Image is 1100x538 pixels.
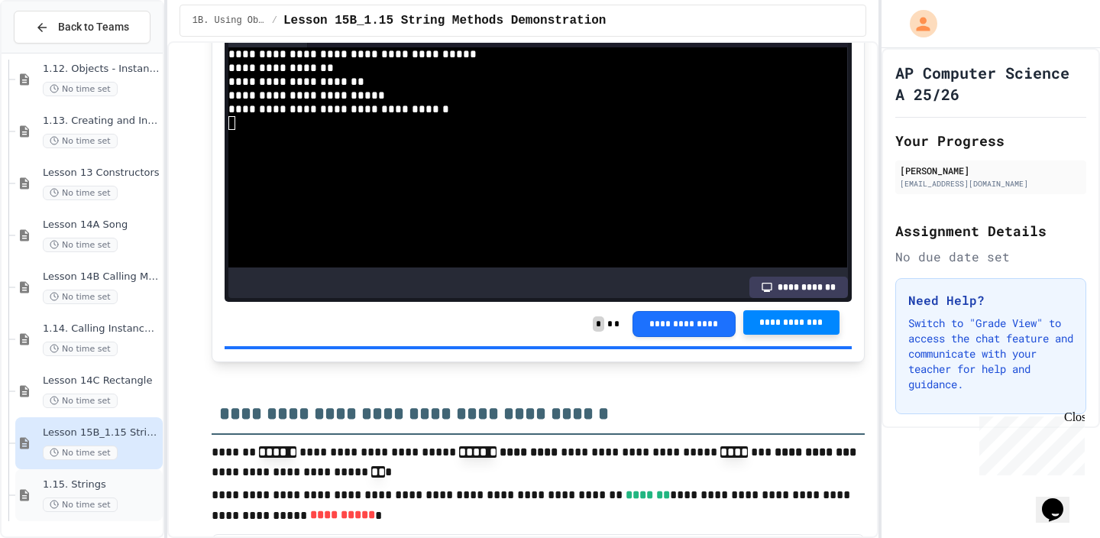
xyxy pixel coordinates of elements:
[895,220,1086,241] h2: Assignment Details
[192,15,266,27] span: 1B. Using Objects and Methods
[43,63,160,76] span: 1.12. Objects - Instances of Classes
[43,446,118,460] span: No time set
[43,374,160,387] span: Lesson 14C Rectangle
[908,316,1073,392] p: Switch to "Grade View" to access the chat feature and communicate with your teacher for help and ...
[43,271,160,284] span: Lesson 14B Calling Methods with Parameters
[43,82,118,96] span: No time set
[43,290,118,304] span: No time set
[43,115,160,128] span: 1.13. Creating and Initializing Objects: Constructors
[6,6,105,97] div: Chat with us now!Close
[895,62,1086,105] h1: AP Computer Science A 25/26
[272,15,277,27] span: /
[900,178,1082,190] div: [EMAIL_ADDRESS][DOMAIN_NAME]
[43,238,118,252] span: No time set
[1036,477,1085,523] iframe: chat widget
[43,167,160,180] span: Lesson 13 Constructors
[43,134,118,148] span: No time set
[43,394,118,408] span: No time set
[43,426,160,439] span: Lesson 15B_1.15 String Methods Demonstration
[908,291,1073,310] h3: Need Help?
[43,322,160,335] span: 1.14. Calling Instance Methods
[283,11,606,30] span: Lesson 15B_1.15 String Methods Demonstration
[14,11,150,44] button: Back to Teams
[43,342,118,356] span: No time set
[43,219,160,232] span: Lesson 14A Song
[43,478,160,491] span: 1.15. Strings
[895,248,1086,266] div: No due date set
[58,19,129,35] span: Back to Teams
[43,186,118,200] span: No time set
[894,6,941,41] div: My Account
[973,410,1085,475] iframe: chat widget
[900,164,1082,177] div: [PERSON_NAME]
[895,130,1086,151] h2: Your Progress
[43,497,118,512] span: No time set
